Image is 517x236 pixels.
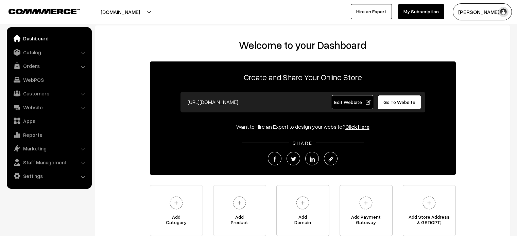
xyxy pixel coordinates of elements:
[378,95,421,109] a: Go To Website
[8,60,89,72] a: Orders
[340,185,393,236] a: Add PaymentGateway
[357,194,375,212] img: plus.svg
[383,99,415,105] span: Go To Website
[293,194,312,212] img: plus.svg
[8,46,89,58] a: Catalog
[150,123,456,131] div: Want to Hire an Expert to design your website?
[150,71,456,83] p: Create and Share Your Online Store
[332,95,373,109] a: Edit Website
[150,185,203,236] a: AddCategory
[167,194,186,212] img: plus.svg
[8,74,89,86] a: WebPOS
[498,7,509,17] img: user
[340,214,392,228] span: Add Payment Gateway
[351,4,392,19] a: Hire an Expert
[334,99,370,105] span: Edit Website
[8,142,89,155] a: Marketing
[453,3,512,20] button: [PERSON_NAME] s…
[102,39,503,51] h2: Welcome to your Dashboard
[345,123,369,130] a: Click Here
[8,9,80,14] img: COMMMERCE
[8,32,89,44] a: Dashboard
[8,115,89,127] a: Apps
[403,214,455,228] span: Add Store Address & GST(OPT)
[8,7,68,15] a: COMMMERCE
[8,101,89,113] a: Website
[213,214,266,228] span: Add Product
[213,185,266,236] a: AddProduct
[277,214,329,228] span: Add Domain
[8,170,89,182] a: Settings
[420,194,438,212] img: plus.svg
[8,129,89,141] a: Reports
[230,194,249,212] img: plus.svg
[8,87,89,99] a: Customers
[77,3,164,20] button: [DOMAIN_NAME]
[276,185,329,236] a: AddDomain
[150,214,203,228] span: Add Category
[398,4,444,19] a: My Subscription
[289,140,316,146] span: SHARE
[8,156,89,168] a: Staff Management
[403,185,456,236] a: Add Store Address& GST(OPT)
